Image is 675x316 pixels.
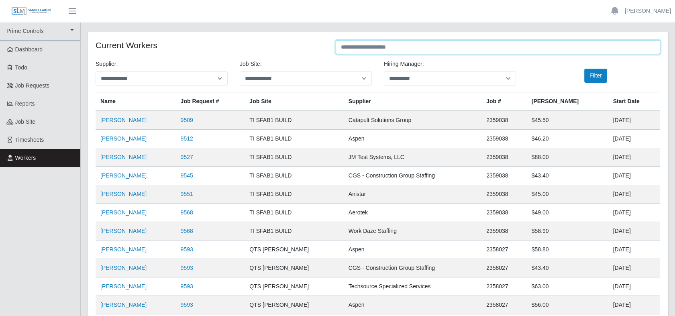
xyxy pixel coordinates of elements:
td: 2359038 [481,130,527,148]
th: [PERSON_NAME] [527,92,608,111]
td: 2358027 [481,241,527,259]
span: Job Requests [15,82,50,89]
td: QTS [PERSON_NAME] [245,241,343,259]
td: TI SFAB1 BUILD [245,111,343,130]
th: Start Date [608,92,660,111]
a: [PERSON_NAME] [100,302,147,308]
label: Supplier: [96,60,118,68]
td: $56.00 [527,296,608,314]
span: job site [15,118,36,125]
a: 9545 [181,172,193,179]
th: job site [245,92,343,111]
th: Job Request # [176,92,245,111]
td: QTS [PERSON_NAME] [245,296,343,314]
a: 9551 [181,191,193,197]
a: 9593 [181,302,193,308]
td: $46.20 [527,130,608,148]
td: [DATE] [608,148,660,167]
td: TI SFAB1 BUILD [245,185,343,204]
a: [PERSON_NAME] [100,154,147,160]
td: TI SFAB1 BUILD [245,167,343,185]
td: [DATE] [608,185,660,204]
td: TI SFAB1 BUILD [245,130,343,148]
td: [DATE] [608,296,660,314]
a: 9593 [181,265,193,271]
td: Catapult Solutions Group [344,111,481,130]
span: Dashboard [15,46,43,53]
td: CGS - Construction Group Staffing [344,259,481,277]
a: [PERSON_NAME] [100,246,147,253]
a: 9527 [181,154,193,160]
td: 2359038 [481,204,527,222]
a: [PERSON_NAME] [100,117,147,123]
td: $63.00 [527,277,608,296]
a: [PERSON_NAME] [625,7,671,15]
td: 2359038 [481,167,527,185]
a: [PERSON_NAME] [100,265,147,271]
label: job site: [240,60,261,68]
td: $43.40 [527,259,608,277]
a: [PERSON_NAME] [100,283,147,289]
a: [PERSON_NAME] [100,172,147,179]
span: Timesheets [15,137,44,143]
td: JM Test Systems, LLC [344,148,481,167]
td: $88.00 [527,148,608,167]
td: TI SFAB1 BUILD [245,204,343,222]
a: [PERSON_NAME] [100,228,147,234]
a: 9512 [181,135,193,142]
td: [DATE] [608,241,660,259]
td: Aspen [344,130,481,148]
a: 9509 [181,117,193,123]
a: 9568 [181,209,193,216]
td: TI SFAB1 BUILD [245,148,343,167]
td: $49.00 [527,204,608,222]
td: 2358027 [481,277,527,296]
td: $43.40 [527,167,608,185]
td: Work Daze Staffing [344,222,481,241]
td: QTS [PERSON_NAME] [245,259,343,277]
td: $45.50 [527,111,608,130]
td: 2359038 [481,148,527,167]
a: 9593 [181,246,193,253]
td: $45.00 [527,185,608,204]
td: [DATE] [608,204,660,222]
td: Anistar [344,185,481,204]
a: [PERSON_NAME] [100,191,147,197]
td: Techsource Specialized Services [344,277,481,296]
th: Name [96,92,176,111]
td: 2359038 [481,111,527,130]
td: 2358027 [481,296,527,314]
td: [DATE] [608,277,660,296]
a: 9568 [181,228,193,234]
td: QTS [PERSON_NAME] [245,277,343,296]
td: Aspen [344,296,481,314]
th: Supplier [344,92,481,111]
td: Aspen [344,241,481,259]
td: TI SFAB1 BUILD [245,222,343,241]
label: Hiring Manager: [384,60,424,68]
td: [DATE] [608,167,660,185]
img: SLM Logo [11,7,51,16]
td: $58.90 [527,222,608,241]
span: Todo [15,64,27,71]
a: 9593 [181,283,193,289]
td: [DATE] [608,111,660,130]
td: Aerotek [344,204,481,222]
a: [PERSON_NAME] [100,209,147,216]
th: Job # [481,92,527,111]
h4: Current Workers [96,40,324,50]
td: CGS - Construction Group Staffing [344,167,481,185]
td: [DATE] [608,130,660,148]
td: 2358027 [481,259,527,277]
a: [PERSON_NAME] [100,135,147,142]
button: Filter [584,69,607,83]
td: 2359038 [481,185,527,204]
span: Workers [15,155,36,161]
span: Reports [15,100,35,107]
td: 2359038 [481,222,527,241]
td: [DATE] [608,259,660,277]
td: $58.80 [527,241,608,259]
td: [DATE] [608,222,660,241]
